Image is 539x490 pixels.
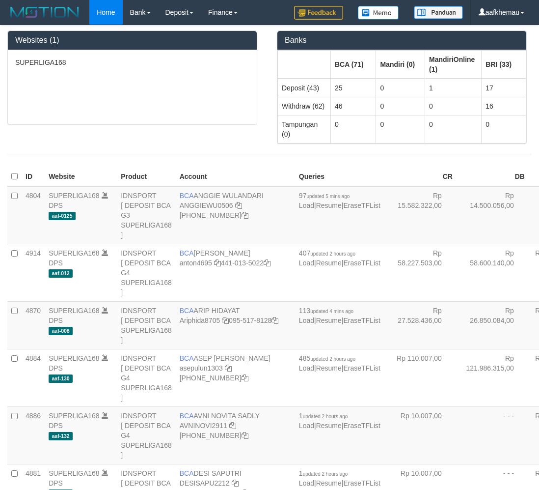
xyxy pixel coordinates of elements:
[45,186,117,244] td: DPS
[176,186,295,244] td: ANGGIE WULANDARI [PHONE_NUMBER]
[343,259,380,267] a: EraseTFList
[306,194,350,199] span: updated 5 mins ago
[180,307,194,315] span: BCA
[457,406,529,464] td: - - -
[299,307,353,315] span: 113
[482,97,526,115] td: 16
[316,259,342,267] a: Resume
[176,167,295,186] th: Account
[180,354,194,362] span: BCA
[117,186,176,244] td: IDNSPORT [ DEPOSIT BCA G3 SUPERLIGA168 ]
[457,301,529,349] td: Rp 26.850.084,00
[299,479,314,487] a: Load
[303,414,348,419] span: updated 2 hours ago
[285,36,519,45] h3: Banks
[295,167,384,186] th: Queries
[242,432,248,439] a: Copy 4062280135 to clipboard
[278,115,331,143] td: Tampungan (0)
[180,469,194,477] span: BCA
[299,249,355,257] span: 407
[299,202,314,209] a: Load
[299,307,380,324] span: | |
[180,479,230,487] a: DESISAPU2212
[310,356,355,362] span: updated 2 hours ago
[117,349,176,406] td: IDNSPORT [ DEPOSIT BCA G4 SUPERLIGA168 ]
[384,167,457,186] th: CR
[214,259,221,267] a: Copy anton4695 to clipboard
[176,244,295,301] td: [PERSON_NAME] 441-013-5022
[316,317,342,324] a: Resume
[384,406,457,464] td: Rp 10.007,00
[343,364,380,372] a: EraseTFList
[299,412,348,420] span: 1
[316,479,342,487] a: Resume
[343,479,380,487] a: EraseTFList
[278,97,331,115] td: Withdraw (62)
[7,5,82,20] img: MOTION_logo.png
[316,202,342,209] a: Resume
[15,58,249,67] p: SUPERLIGA168
[180,259,212,267] a: anton4695
[384,186,457,244] td: Rp 15.582.322,00
[232,479,239,487] a: Copy DESISAPU2212 to clipboard
[22,301,45,349] td: 4870
[45,301,117,349] td: DPS
[271,317,278,324] a: Copy 0955178128 to clipboard
[229,422,236,430] a: Copy AVNINOVI2911 to clipboard
[176,349,295,406] td: ASEP [PERSON_NAME] [PHONE_NUMBER]
[117,301,176,349] td: IDNSPORT [ DEPOSIT BCA SUPERLIGA168 ]
[376,97,425,115] td: 0
[180,364,223,372] a: asepulun1303
[49,212,76,220] span: aaf-0125
[49,307,100,315] a: SUPERLIGA168
[49,432,73,440] span: aaf-132
[117,244,176,301] td: IDNSPORT [ DEPOSIT BCA G4 SUPERLIGA168 ]
[331,50,376,79] th: Group: activate to sort column ascending
[117,167,176,186] th: Product
[425,115,482,143] td: 0
[376,115,425,143] td: 0
[49,327,73,335] span: aaf-008
[482,50,526,79] th: Group: activate to sort column ascending
[425,50,482,79] th: Group: activate to sort column ascending
[299,422,314,430] a: Load
[303,471,348,477] span: updated 2 hours ago
[225,364,232,372] a: Copy asepulun1303 to clipboard
[45,244,117,301] td: DPS
[49,249,100,257] a: SUPERLIGA168
[294,6,343,20] img: Feedback.jpg
[425,97,482,115] td: 0
[22,167,45,186] th: ID
[331,79,376,97] td: 25
[176,406,295,464] td: AVNI NOVITA SADLY [PHONE_NUMBER]
[180,422,227,430] a: AVNINOVI2911
[49,354,100,362] a: SUPERLIGA168
[299,249,380,267] span: | |
[180,192,194,200] span: BCA
[49,375,73,383] span: aaf-130
[235,202,242,209] a: Copy ANGGIEWU0506 to clipboard
[49,192,100,200] a: SUPERLIGA168
[414,6,463,19] img: panduan.png
[343,202,380,209] a: EraseTFList
[331,97,376,115] td: 46
[180,412,194,420] span: BCA
[22,186,45,244] td: 4804
[299,259,314,267] a: Load
[222,317,229,324] a: Copy Ariphida8705 to clipboard
[278,50,331,79] th: Group: activate to sort column ascending
[343,422,380,430] a: EraseTFList
[299,354,380,372] span: | |
[384,349,457,406] td: Rp 110.007,00
[299,192,380,209] span: | |
[299,469,380,487] span: | |
[376,79,425,97] td: 0
[299,412,380,430] span: | |
[425,79,482,97] td: 1
[299,364,314,372] a: Load
[299,469,348,477] span: 1
[49,269,73,278] span: aaf-012
[45,167,117,186] th: Website
[457,349,529,406] td: Rp 121.986.315,00
[22,406,45,464] td: 4886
